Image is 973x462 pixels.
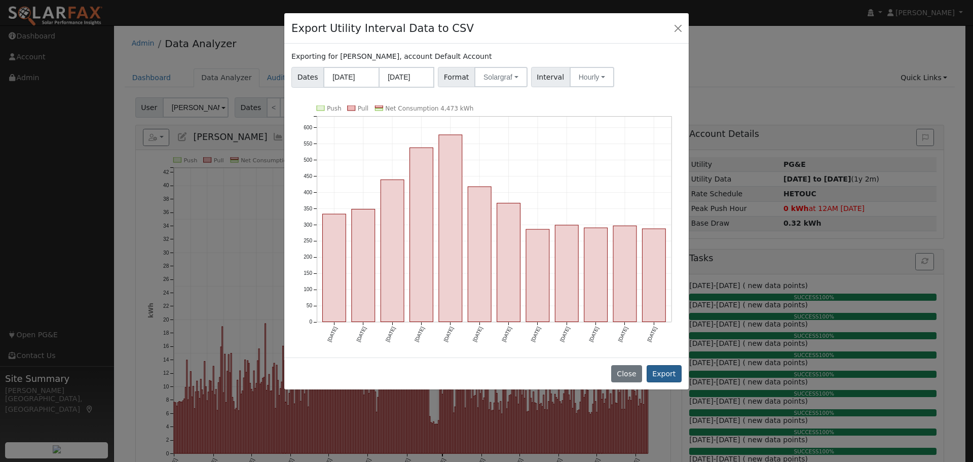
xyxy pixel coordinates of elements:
[530,326,542,342] text: [DATE]
[304,287,312,292] text: 100
[588,326,600,342] text: [DATE]
[439,135,462,322] rect: onclick=""
[559,326,571,342] text: [DATE]
[381,180,404,322] rect: onclick=""
[584,228,608,322] rect: onclick=""
[385,326,396,342] text: [DATE]
[291,67,324,88] span: Dates
[671,21,685,35] button: Close
[531,67,570,87] span: Interval
[326,326,338,342] text: [DATE]
[643,229,666,322] rect: onclick=""
[570,67,614,87] button: Hourly
[304,270,312,276] text: 150
[304,222,312,227] text: 300
[291,20,474,37] h4: Export Utility Interval Data to CSV
[358,105,368,112] text: Pull
[304,205,312,211] text: 350
[356,326,367,342] text: [DATE]
[555,225,578,322] rect: onclick=""
[501,326,512,342] text: [DATE]
[474,67,528,87] button: Solargraf
[414,326,425,342] text: [DATE]
[617,326,629,342] text: [DATE]
[323,214,346,322] rect: onclick=""
[438,67,475,87] span: Format
[304,189,312,195] text: 400
[327,105,342,112] text: Push
[472,326,483,342] text: [DATE]
[526,229,549,322] rect: onclick=""
[410,148,433,322] rect: onclick=""
[304,157,312,163] text: 500
[613,226,637,322] rect: onclick=""
[647,365,682,382] button: Export
[310,319,313,325] text: 0
[304,125,312,130] text: 600
[443,326,455,342] text: [DATE]
[352,209,375,322] rect: onclick=""
[304,238,312,243] text: 250
[304,254,312,260] text: 200
[304,141,312,147] text: 550
[646,326,658,342] text: [DATE]
[304,173,312,179] text: 450
[307,303,313,308] text: 50
[468,187,491,322] rect: onclick=""
[291,51,492,62] label: Exporting for [PERSON_NAME], account Default Account
[611,365,642,382] button: Close
[497,203,520,322] rect: onclick=""
[385,105,473,112] text: Net Consumption 4,473 kWh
